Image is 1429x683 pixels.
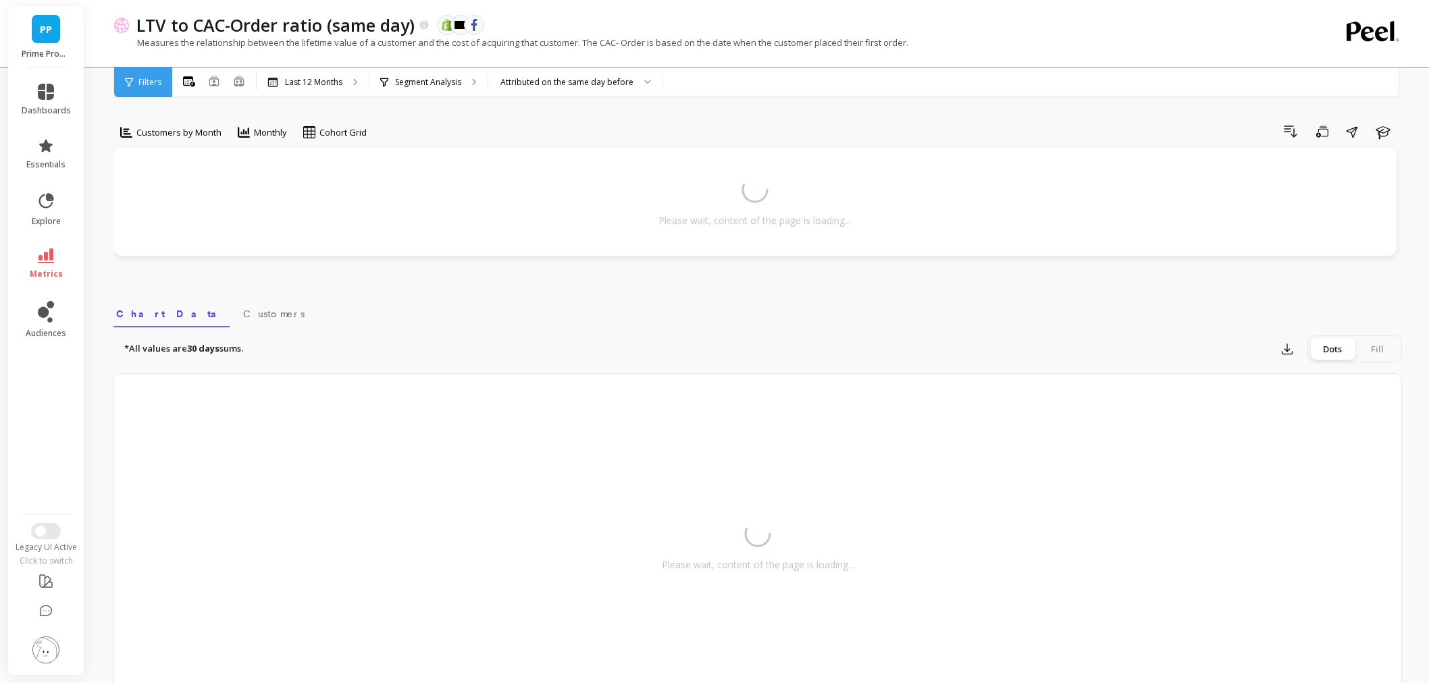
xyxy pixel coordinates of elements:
span: Filters [138,77,161,88]
p: Measures the relationship between the lifetime value of a customer and the cost of acquiring that... [113,36,908,49]
span: Customers [243,307,305,321]
div: Click to switch [8,555,84,566]
img: header icon [113,17,130,33]
span: Chart Data [116,307,227,321]
span: dashboards [22,105,71,116]
span: Cohort Grid [319,126,367,139]
strong: 30 days [187,342,219,354]
p: Segment Analysis [395,77,461,88]
span: metrics [30,269,63,279]
div: Attributed on the same day before [500,76,633,88]
div: Legacy UI Active [8,542,84,553]
p: *All values are sums. [124,342,243,356]
span: Customers by Month [136,126,222,139]
nav: Tabs [113,296,1402,327]
div: Please wait, content of the page is loading... [658,214,851,227]
div: Please wait, content of the page is loading... [662,558,854,572]
span: explore [32,216,61,227]
div: Dots [1310,338,1355,360]
span: PP [40,22,52,37]
img: api.klaviyo.svg [454,21,467,29]
img: api.shopify.svg [441,19,453,31]
button: Switch to New UI [31,523,61,539]
span: audiences [26,328,66,339]
span: Monthly [254,126,287,139]
img: api.fb.svg [468,19,480,31]
p: LTV to CAC-Order ratio (same day) [136,13,415,36]
p: Last 12 Months [285,77,342,88]
span: essentials [26,159,66,170]
p: Prime Prometics™ [22,49,71,59]
img: profile picture [32,636,59,663]
div: Fill [1355,338,1399,360]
